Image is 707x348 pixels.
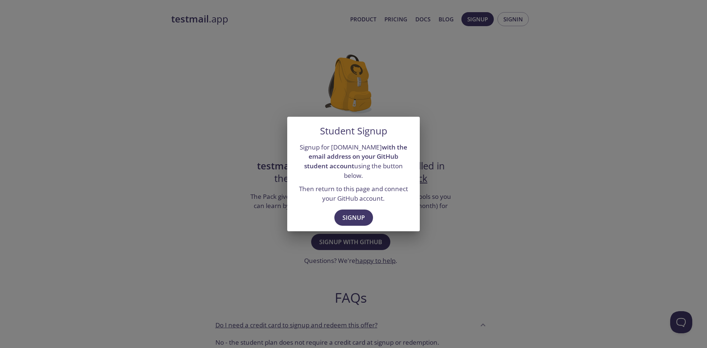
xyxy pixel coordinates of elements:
p: Signup for [DOMAIN_NAME] using the button below. [296,143,411,180]
span: Signup [342,212,365,223]
button: Signup [334,210,373,226]
h5: Student Signup [320,126,387,137]
p: Then return to this page and connect your GitHub account. [296,184,411,203]
strong: with the email address on your GitHub student account [304,143,407,170]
